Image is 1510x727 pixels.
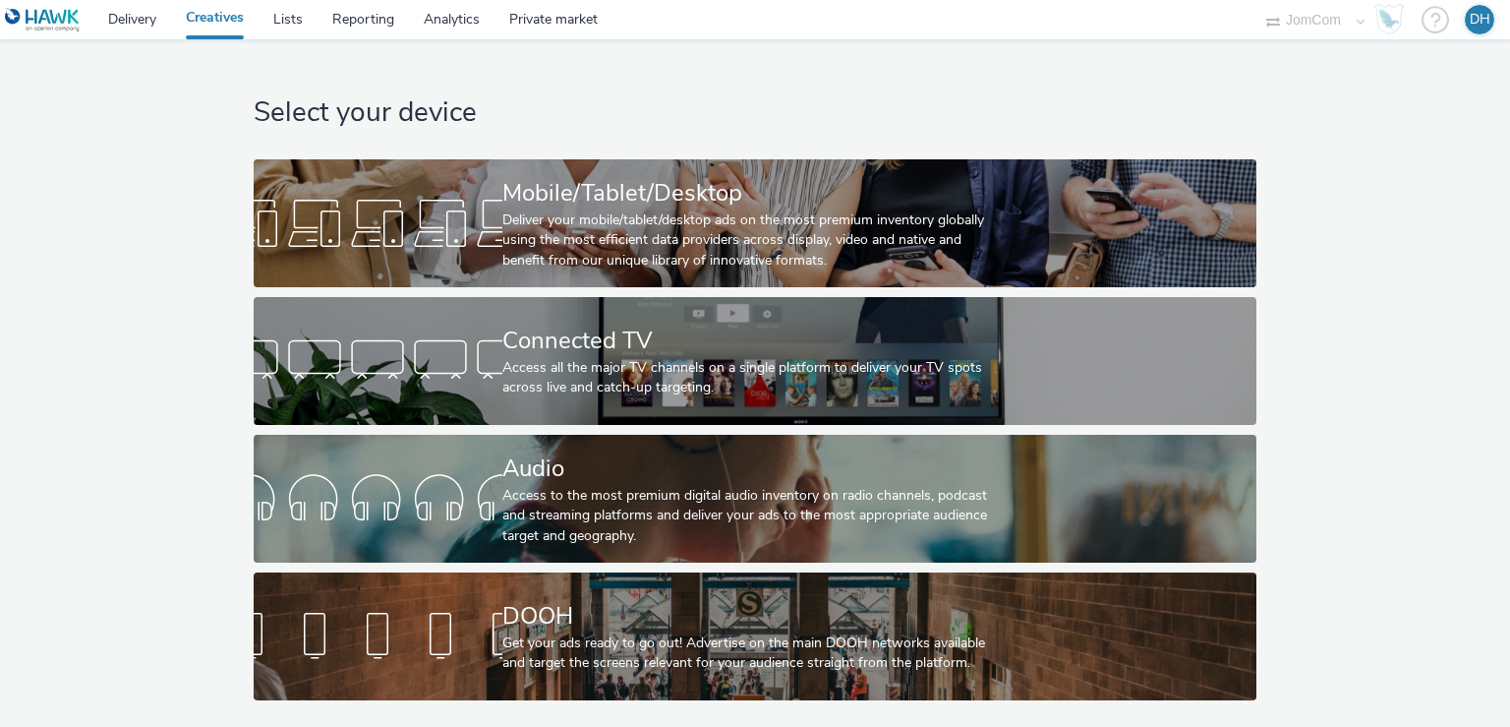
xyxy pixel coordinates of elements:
a: Hawk Academy [1374,4,1412,35]
div: Connected TV [502,324,1000,358]
div: Mobile/Tablet/Desktop [502,176,1000,211]
div: Access to the most premium digital audio inventory on radio channels, podcast and streaming platf... [502,486,1000,546]
div: Access all the major TV channels on a single platform to deliver your TV spots across live and ca... [502,358,1000,398]
div: Deliver your mobile/tablet/desktop ads on the most premium inventory globally using the most effi... [502,211,1000,271]
img: undefined Logo [5,8,81,32]
div: Get your ads ready to go out! Advertise on the main DOOH networks available and target the screen... [502,634,1000,674]
div: Audio [502,452,1000,486]
h1: Select your device [254,94,1255,132]
div: DOOH [502,599,1000,634]
img: Hawk Academy [1374,4,1404,35]
div: DH [1470,5,1490,34]
a: Connected TVAccess all the major TV channels on a single platform to deliver your TV spots across... [254,297,1255,425]
a: Mobile/Tablet/DesktopDeliver your mobile/tablet/desktop ads on the most premium inventory globall... [254,159,1255,287]
a: DOOHGet your ads ready to go out! Advertise on the main DOOH networks available and target the sc... [254,573,1255,700]
a: AudioAccess to the most premium digital audio inventory on radio channels, podcast and streaming ... [254,435,1255,563]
